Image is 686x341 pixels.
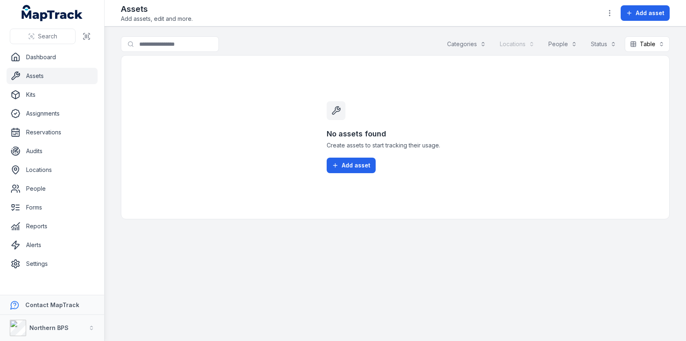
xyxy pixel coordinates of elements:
a: MapTrack [22,5,83,21]
button: Add asset [621,5,670,21]
a: People [7,181,98,197]
button: Categories [442,36,491,52]
span: Create assets to start tracking their usage. [327,141,464,149]
button: Table [625,36,670,52]
strong: Northern BPS [29,324,69,331]
button: Add asset [327,158,376,173]
a: Reservations [7,124,98,140]
a: Alerts [7,237,98,253]
button: People [543,36,582,52]
a: Forms [7,199,98,216]
a: Dashboard [7,49,98,65]
a: Kits [7,87,98,103]
button: Search [10,29,76,44]
a: Assignments [7,105,98,122]
a: Settings [7,256,98,272]
a: Audits [7,143,98,159]
strong: Contact MapTrack [25,301,79,308]
button: Status [586,36,621,52]
a: Reports [7,218,98,234]
h2: Assets [121,3,193,15]
a: Locations [7,162,98,178]
span: Add asset [342,161,370,169]
a: Assets [7,68,98,84]
span: Search [38,32,57,40]
span: Add assets, edit and more. [121,15,193,23]
span: Add asset [636,9,664,17]
h3: No assets found [327,128,464,140]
